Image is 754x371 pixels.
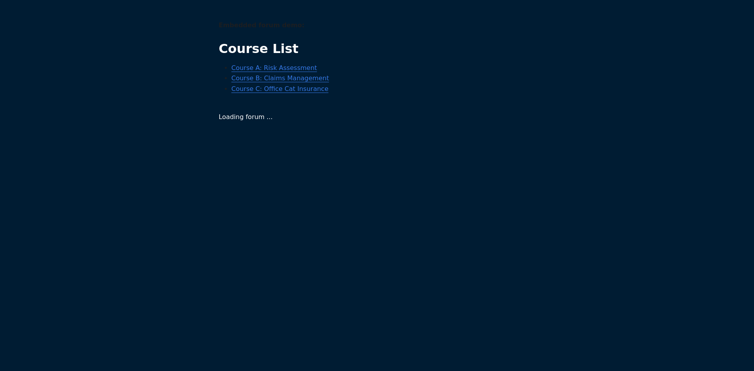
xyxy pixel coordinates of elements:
[232,85,329,93] a: Course C: Office Cat Insurance
[232,64,317,72] a: Course A: Risk Assessment
[219,41,536,57] h1: Course List
[219,21,305,29] b: Embedded forum demo:
[219,112,536,122] p: Loading forum ...
[232,74,329,82] a: Course B: Claims Management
